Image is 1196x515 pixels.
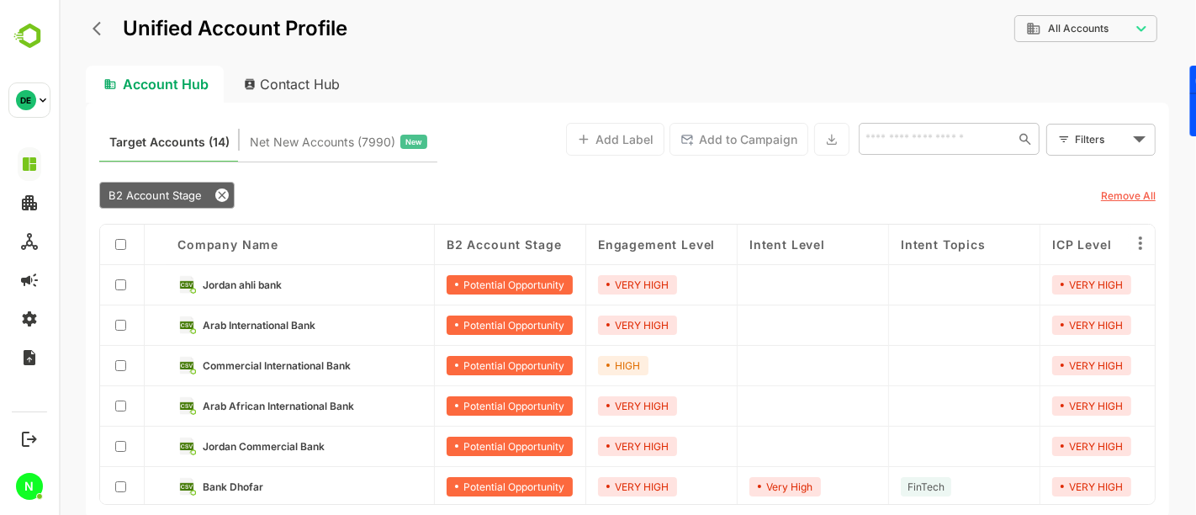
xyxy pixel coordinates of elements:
[1042,189,1097,202] u: Remove All
[388,316,514,335] div: Potential Opportunity
[507,123,606,156] button: Add Label
[40,182,176,209] div: B2 Account Stage
[1016,130,1070,148] div: Filters
[8,20,51,52] img: BambooboxLogoMark.f1c84d78b4c51b1a7b5f700c9845e183.svg
[347,131,363,153] span: New
[1014,121,1097,157] div: Filters
[388,356,514,375] div: Potential Opportunity
[993,477,1072,496] div: VERY HIGH
[388,437,514,456] div: Potential Opportunity
[16,473,43,500] div: N
[539,356,590,375] div: HIGH
[993,275,1072,295] div: VERY HIGH
[144,440,266,453] span: Jordan Commercial Bank
[993,356,1072,375] div: VERY HIGH
[388,477,514,496] div: Potential Opportunity
[388,396,514,416] div: Potential Opportunity
[539,437,618,456] div: VERY HIGH
[539,316,618,335] div: VERY HIGH
[144,319,257,332] span: Arab International Bank
[50,131,171,153] span: Known accounts you’ve identified to target - imported from CRM, Offline upload, or promoted from ...
[691,237,766,252] span: Intent Level
[29,16,55,41] button: back
[539,275,618,295] div: VERY HIGH
[539,396,618,416] div: VERY HIGH
[144,480,204,493] span: Bank Dhofar
[144,359,292,372] span: Commercial International Bank
[993,237,1053,252] span: ICP Level
[191,131,336,153] span: Net New Accounts ( 7990 )
[16,90,36,110] div: DE
[755,123,791,156] button: Export the selected data as CSV
[27,66,165,103] div: Account Hub
[691,477,762,496] div: Very High
[172,66,296,103] div: Contact Hub
[989,23,1050,35] span: All Accounts
[50,188,143,202] span: B2 Account Stage
[388,275,514,295] div: Potential Opportunity
[539,477,618,496] div: VERY HIGH
[993,396,1072,416] div: VERY HIGH
[849,480,886,493] span: FinTech
[611,123,749,156] button: Add to Campaign
[144,400,295,412] span: Arab African International Bank
[539,237,656,252] span: Engagement Level
[993,437,1072,456] div: VERY HIGH
[993,316,1072,335] div: VERY HIGH
[144,279,223,291] span: Jordan ahli bank
[388,237,502,252] span: B2 Account Stage
[955,13,1098,45] div: All Accounts
[64,19,288,39] p: Unified Account Profile
[119,237,220,252] span: Company name
[967,21,1072,36] div: All Accounts
[18,427,40,450] button: Logout
[842,237,927,252] span: Intent Topics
